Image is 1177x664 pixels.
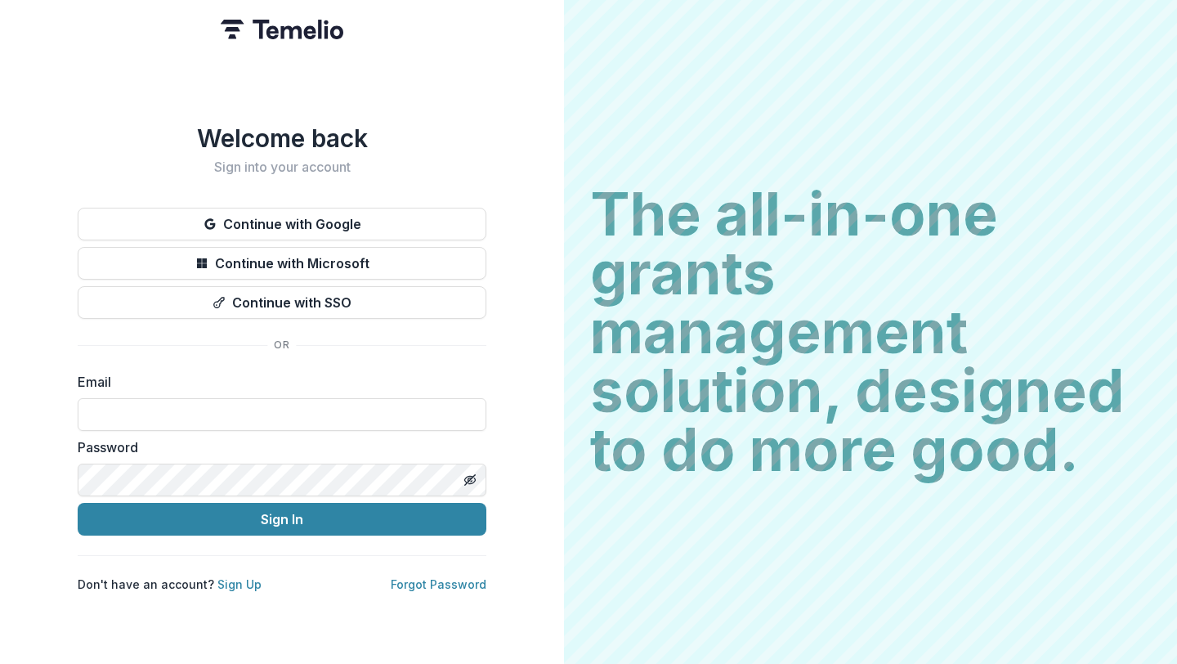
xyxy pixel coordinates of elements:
[78,437,477,457] label: Password
[78,372,477,392] label: Email
[78,208,486,240] button: Continue with Google
[391,577,486,591] a: Forgot Password
[78,576,262,593] p: Don't have an account?
[221,20,343,39] img: Temelio
[78,503,486,536] button: Sign In
[78,123,486,153] h1: Welcome back
[78,247,486,280] button: Continue with Microsoft
[217,577,262,591] a: Sign Up
[78,286,486,319] button: Continue with SSO
[457,467,483,493] button: Toggle password visibility
[78,159,486,175] h2: Sign into your account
